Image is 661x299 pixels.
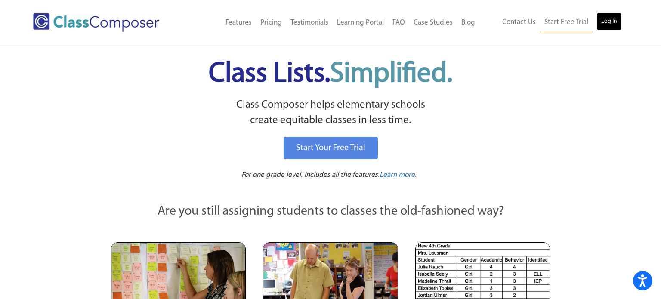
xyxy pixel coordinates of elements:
[221,13,256,32] a: Features
[209,60,452,88] span: Class Lists.
[241,171,380,179] span: For one grade level. Includes all the features.
[380,171,417,179] span: Learn more.
[540,13,593,32] a: Start Free Trial
[388,13,409,32] a: FAQ
[457,13,479,32] a: Blog
[498,13,540,32] a: Contact Us
[330,60,452,88] span: Simplified.
[296,144,365,152] span: Start Your Free Trial
[286,13,333,32] a: Testimonials
[380,170,417,181] a: Learn more.
[597,13,621,30] a: Log In
[110,97,551,129] p: Class Composer helps elementary schools create equitable classes in less time.
[111,202,550,221] p: Are you still assigning students to classes the old-fashioned way?
[284,137,378,159] a: Start Your Free Trial
[479,13,622,32] nav: Header Menu
[333,13,388,32] a: Learning Portal
[409,13,457,32] a: Case Studies
[256,13,286,32] a: Pricing
[33,13,159,32] img: Class Composer
[188,13,479,32] nav: Header Menu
